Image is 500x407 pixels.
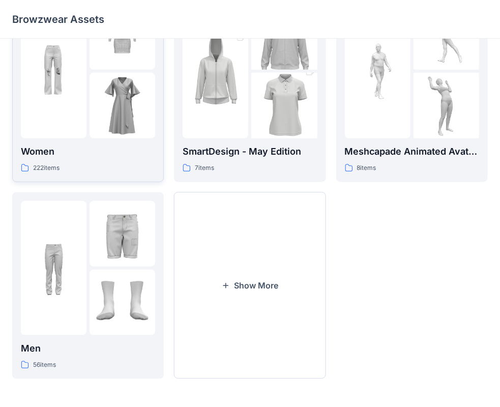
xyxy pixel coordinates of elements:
[90,73,155,138] img: folder 3
[174,192,326,379] button: Show More
[183,22,248,121] img: folder 1
[21,38,86,104] img: folder 1
[251,56,317,155] img: folder 3
[183,144,317,159] p: SmartDesign - May Edition
[357,163,376,173] p: 8 items
[345,144,479,159] p: Meshcapade Animated Avatars
[90,270,155,335] img: folder 3
[90,201,155,267] img: folder 2
[414,73,479,138] img: folder 3
[33,360,56,370] p: 56 items
[21,235,86,301] img: folder 1
[345,38,410,104] img: folder 1
[195,163,214,173] p: 7 items
[33,163,60,173] p: 222 items
[12,192,164,379] a: folder 1folder 2folder 3Men56items
[21,341,155,356] p: Men
[21,144,155,159] p: Women
[12,12,104,26] p: Browzwear Assets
